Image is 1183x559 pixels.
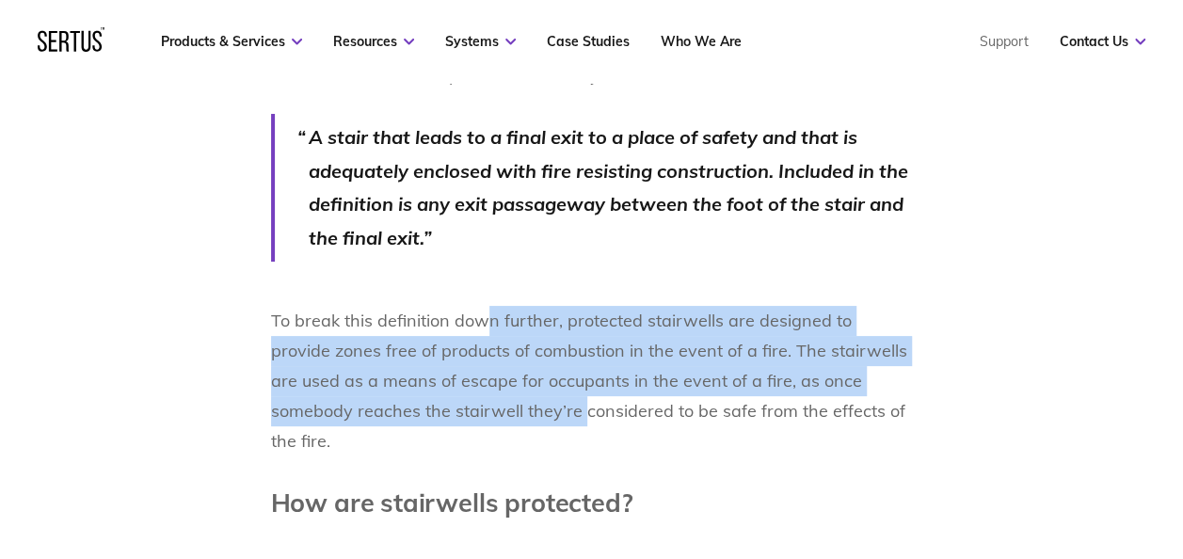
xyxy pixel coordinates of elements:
[980,33,1029,50] a: Support
[333,33,414,50] a: Resources
[1060,33,1145,50] a: Contact Us
[547,33,630,50] a: Case Studies
[161,33,302,50] a: Products & Services
[1089,469,1183,559] iframe: Chat Widget
[271,306,913,456] p: To break this definition down further, protected stairwells are designed to provide zones free of...
[271,480,913,525] h1: How are stairwells protected?
[309,120,913,254] p: A stair that leads to a final exit to a place of safety and that is adequately enclosed with fire...
[661,33,742,50] a: Who We Are
[445,33,516,50] a: Systems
